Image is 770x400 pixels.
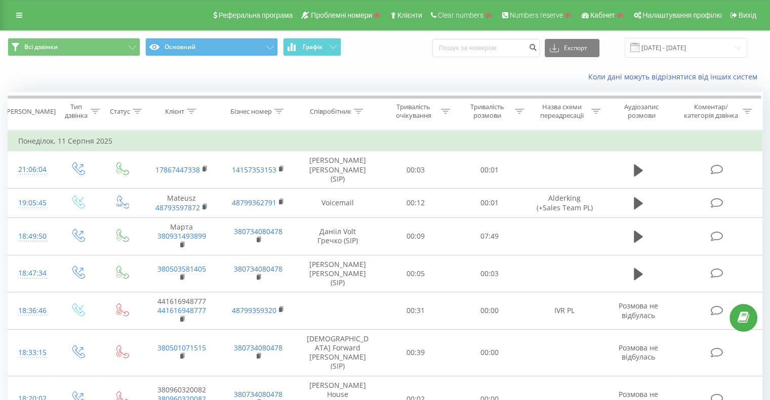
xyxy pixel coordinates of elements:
td: Марта [143,218,220,255]
td: 441616948777 [143,292,220,330]
span: Реферальна програма [219,11,293,19]
td: 00:00 [453,329,526,376]
div: 18:49:50 [18,227,45,246]
button: Експорт [545,39,599,57]
div: [PERSON_NAME] [5,107,56,116]
td: 00:01 [453,151,526,189]
span: Всі дзвінки [24,43,58,51]
span: Вихід [739,11,756,19]
td: 00:12 [379,188,453,217]
td: Alderking (+Sales Team PL) [526,188,602,217]
td: 00:39 [379,329,453,376]
span: Numbers reserve [510,11,563,19]
div: Назва схеми переадресації [536,103,589,120]
td: 00:09 [379,218,453,255]
div: 21:06:04 [18,160,45,180]
div: 18:36:46 [18,301,45,321]
button: Основний [145,38,278,56]
td: 00:03 [379,151,453,189]
a: 17867447338 [155,165,200,174]
a: 48799362791 [232,198,276,207]
td: 07:49 [453,218,526,255]
input: Пошук за номером [432,39,540,57]
a: 380734080478 [234,389,282,399]
a: Коли дані можуть відрізнятися вiд інших систем [588,72,762,81]
td: 00:01 [453,188,526,217]
a: 14157353153 [232,165,276,174]
td: 00:00 [453,292,526,330]
span: Проблемні номери [311,11,372,19]
button: Всі дзвінки [8,38,140,56]
span: Налаштування профілю [642,11,721,19]
div: Співробітник [310,107,351,116]
div: 19:05:45 [18,193,45,213]
td: 00:31 [379,292,453,330]
span: Кабінет [590,11,615,19]
div: Тривалість очікування [388,103,439,120]
a: 48799359320 [232,305,276,315]
a: 48793597872 [155,203,200,212]
a: 380734080478 [234,343,282,352]
span: Розмова не відбулась [619,343,658,362]
td: [DEMOGRAPHIC_DATA] Forward [PERSON_NAME] (SIP) [297,329,379,376]
td: Данііл Volt Гречко (SIP) [297,218,379,255]
a: 380931493899 [157,231,206,241]
div: Статус [110,107,130,116]
td: IVR PL [526,292,602,330]
div: 18:47:34 [18,263,45,283]
td: Voicemail [297,188,379,217]
a: 441616948777 [157,305,206,315]
a: 380501071515 [157,343,206,352]
div: Бізнес номер [230,107,272,116]
a: 380734080478 [234,227,282,236]
td: Понеділок, 11 Серпня 2025 [8,131,762,151]
div: Тривалість розмови [462,103,512,120]
div: 18:33:15 [18,343,45,363]
span: Клієнти [397,11,422,19]
td: 00:03 [453,255,526,292]
button: Графік [283,38,341,56]
td: 00:05 [379,255,453,292]
div: Аудіозапис розмови [612,103,671,120]
span: Графік [303,43,322,51]
span: Clear numbers [438,11,483,19]
a: 380734080478 [234,264,282,274]
div: Тип дзвінка [64,103,88,120]
a: 380503581405 [157,264,206,274]
div: Коментар/категорія дзвінка [681,103,740,120]
td: [PERSON_NAME] [PERSON_NAME] (SIP) [297,255,379,292]
span: Розмова не відбулась [619,301,658,320]
td: Mateusz [143,188,220,217]
div: Клієнт [165,107,184,116]
td: [PERSON_NAME] [PERSON_NAME] (SIP) [297,151,379,189]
